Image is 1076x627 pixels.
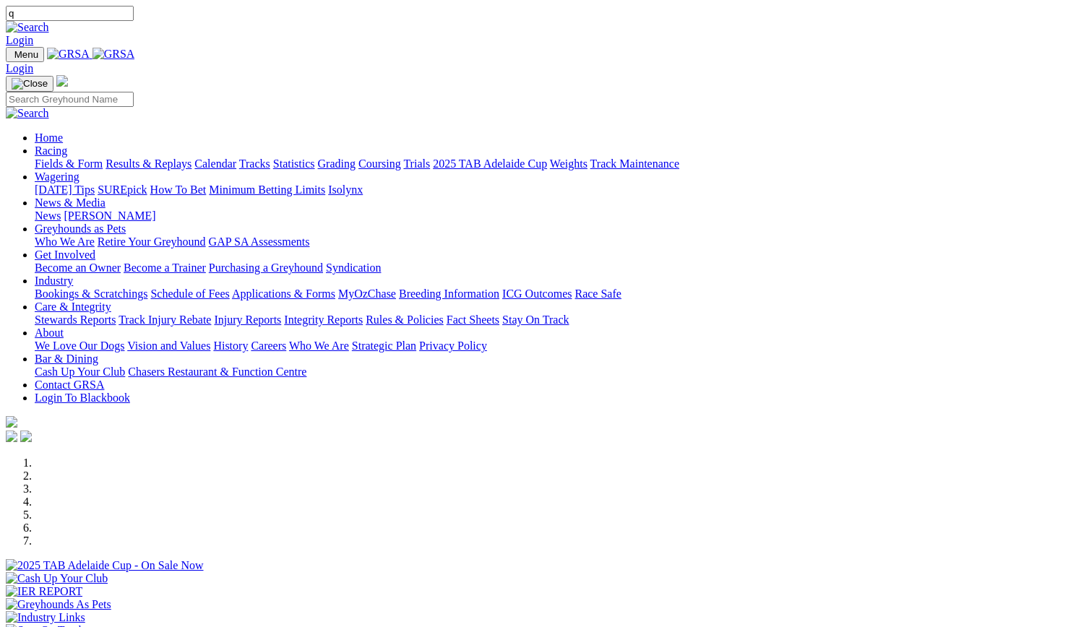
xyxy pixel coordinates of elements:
button: Toggle navigation [6,47,44,62]
a: Login [6,34,33,46]
a: Breeding Information [399,287,499,300]
a: Track Maintenance [590,157,679,170]
img: Close [12,78,48,90]
a: Statistics [273,157,315,170]
a: Integrity Reports [284,313,363,326]
a: Purchasing a Greyhound [209,261,323,274]
a: [PERSON_NAME] [64,209,155,222]
a: Syndication [326,261,381,274]
a: Industry [35,274,73,287]
img: GRSA [92,48,135,61]
div: Industry [35,287,1070,300]
a: Race Safe [574,287,621,300]
a: Isolynx [328,183,363,196]
a: Coursing [358,157,401,170]
a: Become an Owner [35,261,121,274]
a: Tracks [239,157,270,170]
div: Wagering [35,183,1070,196]
a: Stewards Reports [35,313,116,326]
a: Grading [318,157,356,170]
img: Industry Links [6,611,85,624]
a: Who We Are [289,340,349,352]
a: News & Media [35,196,106,209]
a: Injury Reports [214,313,281,326]
a: Vision and Values [127,340,210,352]
a: Retire Your Greyhound [98,235,206,248]
a: Weights [550,157,588,170]
a: Become a Trainer [124,261,206,274]
input: Search [6,92,134,107]
a: Racing [35,144,67,157]
a: How To Bet [150,183,207,196]
a: News [35,209,61,222]
a: Stay On Track [502,313,569,326]
a: SUREpick [98,183,147,196]
a: Chasers Restaurant & Function Centre [128,366,306,378]
div: Bar & Dining [35,366,1070,379]
a: Wagering [35,170,79,183]
a: History [213,340,248,352]
a: Schedule of Fees [150,287,229,300]
a: Greyhounds as Pets [35,222,126,235]
img: logo-grsa-white.png [6,416,17,428]
div: Greyhounds as Pets [35,235,1070,248]
a: Login [6,62,33,74]
img: Greyhounds As Pets [6,598,111,611]
a: Fields & Form [35,157,103,170]
button: Toggle navigation [6,76,53,92]
a: Rules & Policies [366,313,444,326]
img: 2025 TAB Adelaide Cup - On Sale Now [6,559,204,572]
span: Menu [14,49,38,60]
a: Contact GRSA [35,379,104,391]
a: Bar & Dining [35,353,98,365]
div: Racing [35,157,1070,170]
img: Search [6,21,49,34]
a: About [35,327,64,339]
a: Applications & Forms [232,287,335,300]
div: Care & Integrity [35,313,1070,327]
a: MyOzChase [338,287,396,300]
img: Cash Up Your Club [6,572,108,585]
a: ICG Outcomes [502,287,572,300]
img: Search [6,107,49,120]
img: IER REPORT [6,585,82,598]
input: Search [6,6,134,21]
a: Privacy Policy [419,340,487,352]
img: twitter.svg [20,431,32,442]
div: Get Involved [35,261,1070,274]
a: Minimum Betting Limits [209,183,325,196]
a: Fact Sheets [447,313,499,326]
img: GRSA [47,48,90,61]
a: Get Involved [35,248,95,261]
a: [DATE] Tips [35,183,95,196]
a: Who We Are [35,235,95,248]
a: Home [35,131,63,144]
a: Trials [403,157,430,170]
div: About [35,340,1070,353]
a: Careers [251,340,286,352]
a: Bookings & Scratchings [35,287,147,300]
a: Track Injury Rebate [119,313,211,326]
a: Strategic Plan [352,340,416,352]
a: 2025 TAB Adelaide Cup [433,157,547,170]
a: GAP SA Assessments [209,235,310,248]
a: Calendar [194,157,236,170]
a: Cash Up Your Club [35,366,125,378]
div: News & Media [35,209,1070,222]
img: facebook.svg [6,431,17,442]
a: Care & Integrity [35,300,111,313]
a: Results & Replays [106,157,191,170]
a: We Love Our Dogs [35,340,124,352]
a: Login To Blackbook [35,392,130,404]
img: logo-grsa-white.png [56,75,68,87]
